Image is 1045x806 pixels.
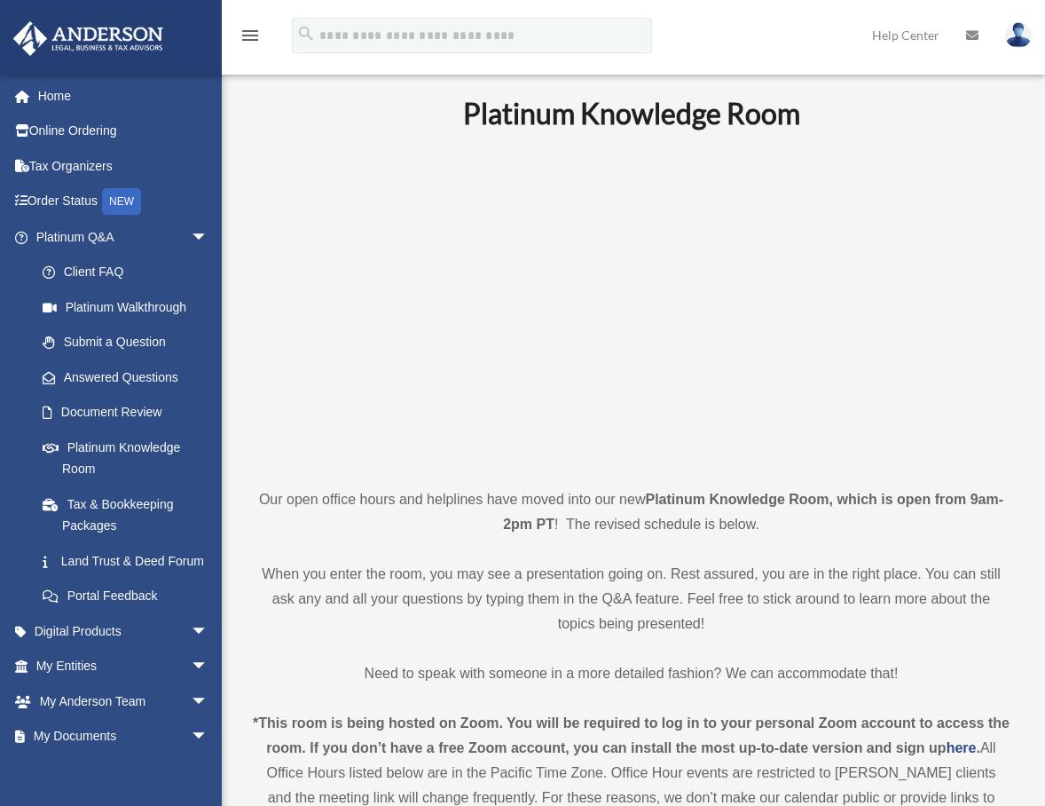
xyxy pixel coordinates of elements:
[191,219,226,256] span: arrow_drop_down
[25,289,235,325] a: Platinum Walkthrough
[25,579,235,614] a: Portal Feedback
[191,613,226,650] span: arrow_drop_down
[25,486,235,543] a: Tax & Bookkeeping Packages
[25,395,235,431] a: Document Review
[25,255,235,290] a: Client FAQ
[191,719,226,755] span: arrow_drop_down
[25,325,235,360] a: Submit a Question
[253,715,1010,755] strong: *This room is being hosted on Zoom. You will be required to log in to your personal Zoom account ...
[12,114,235,149] a: Online Ordering
[240,25,261,46] i: menu
[191,649,226,685] span: arrow_drop_down
[25,543,235,579] a: Land Trust & Deed Forum
[463,96,800,130] b: Platinum Knowledge Room
[102,188,141,215] div: NEW
[12,649,235,684] a: My Entitiesarrow_drop_down
[253,487,1010,537] p: Our open office hours and helplines have moved into our new ! The revised schedule is below.
[1005,22,1032,48] img: User Pic
[12,184,235,220] a: Order StatusNEW
[976,740,979,755] strong: .
[240,31,261,46] a: menu
[12,684,235,719] a: My Anderson Teamarrow_drop_down
[253,661,1010,686] p: Need to speak with someone in a more detailed fashion? We can accommodate that!
[25,430,226,486] a: Platinum Knowledge Room
[12,719,235,755] a: My Documentsarrow_drop_down
[12,613,235,649] a: Digital Productsarrow_drop_down
[8,21,169,56] img: Anderson Advisors Platinum Portal
[253,562,1010,636] p: When you enter the room, you may see a presentation going on. Rest assured, you are in the right ...
[12,78,235,114] a: Home
[12,148,235,184] a: Tax Organizers
[25,360,235,395] a: Answered Questions
[296,24,316,43] i: search
[947,740,977,755] a: here
[503,492,1003,532] strong: Platinum Knowledge Room, which is open from 9am-2pm PT
[191,684,226,720] span: arrow_drop_down
[365,154,898,454] iframe: 231110_Toby_KnowledgeRoom
[12,219,235,255] a: Platinum Q&Aarrow_drop_down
